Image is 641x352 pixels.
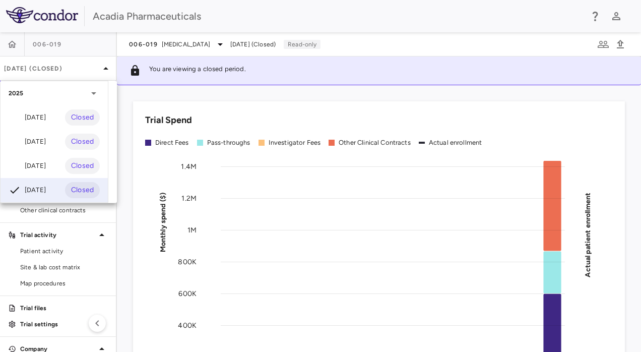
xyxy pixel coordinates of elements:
[65,160,100,171] span: Closed
[9,136,46,148] div: [DATE]
[65,136,100,147] span: Closed
[9,184,46,196] div: [DATE]
[65,185,100,196] span: Closed
[1,81,108,105] div: 2025
[9,89,24,98] p: 2025
[9,111,46,124] div: [DATE]
[9,160,46,172] div: [DATE]
[65,112,100,123] span: Closed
